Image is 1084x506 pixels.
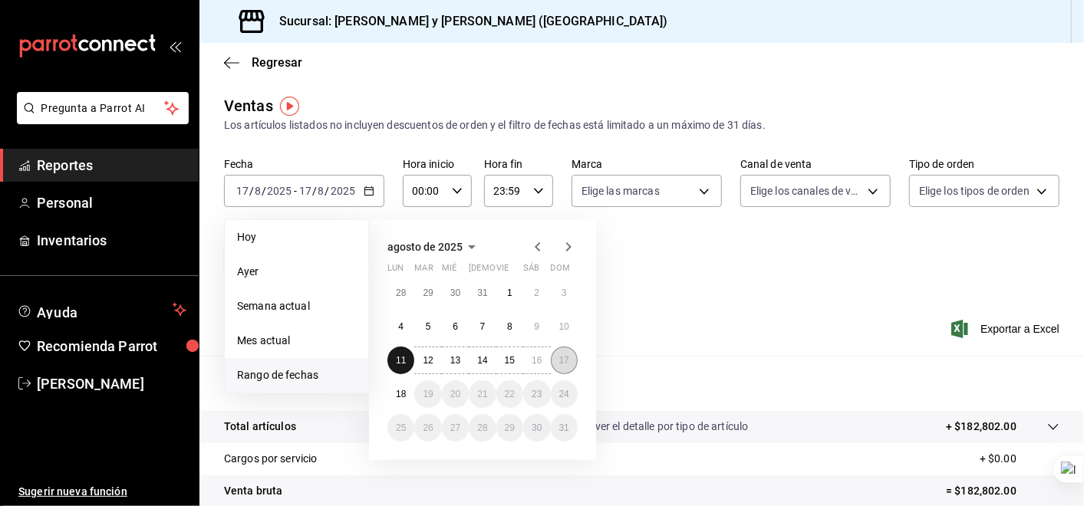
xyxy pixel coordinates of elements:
abbr: 24 de agosto de 2025 [559,389,569,399]
abbr: 27 de agosto de 2025 [450,422,460,433]
abbr: 31 de julio de 2025 [477,287,487,298]
span: / [249,185,254,197]
abbr: 21 de agosto de 2025 [477,389,487,399]
input: ---- [266,185,292,197]
span: Rango de fechas [237,367,356,383]
a: Pregunta a Parrot AI [11,111,189,127]
abbr: jueves [469,263,559,279]
abbr: sábado [523,263,539,279]
button: 24 de agosto de 2025 [551,380,578,408]
button: 15 de agosto de 2025 [496,347,523,374]
button: 10 de agosto de 2025 [551,313,578,340]
button: 1 de agosto de 2025 [496,279,523,307]
span: Sugerir nueva función [18,484,186,500]
span: Ayer [237,264,356,280]
button: 2 de agosto de 2025 [523,279,550,307]
abbr: miércoles [442,263,456,279]
abbr: 9 de agosto de 2025 [534,321,539,332]
abbr: 20 de agosto de 2025 [450,389,460,399]
button: 18 de agosto de 2025 [387,380,414,408]
span: Inventarios [37,230,186,251]
button: 19 de agosto de 2025 [414,380,441,408]
abbr: 31 de agosto de 2025 [559,422,569,433]
abbr: 22 de agosto de 2025 [505,389,515,399]
span: / [312,185,317,197]
button: 30 de agosto de 2025 [523,414,550,442]
abbr: 29 de julio de 2025 [423,287,433,298]
button: agosto de 2025 [387,238,481,256]
abbr: 14 de agosto de 2025 [477,355,487,366]
input: -- [236,185,249,197]
button: 21 de agosto de 2025 [469,380,496,408]
abbr: lunes [387,263,404,279]
p: + $0.00 [980,451,1059,467]
abbr: domingo [551,263,570,279]
abbr: 12 de agosto de 2025 [423,355,433,366]
button: 11 de agosto de 2025 [387,347,414,374]
span: / [325,185,330,197]
span: / [262,185,266,197]
span: Personal [37,192,186,213]
p: Cargos por servicio [224,451,318,467]
span: [PERSON_NAME] [37,373,186,394]
span: Reportes [37,155,186,176]
abbr: 18 de agosto de 2025 [396,389,406,399]
button: Exportar a Excel [954,320,1059,338]
button: 31 de agosto de 2025 [551,414,578,442]
label: Hora fin [484,159,553,170]
abbr: 4 de agosto de 2025 [398,321,404,332]
button: 29 de agosto de 2025 [496,414,523,442]
button: 30 de julio de 2025 [442,279,469,307]
abbr: 10 de agosto de 2025 [559,321,569,332]
abbr: 25 de agosto de 2025 [396,422,406,433]
abbr: 30 de agosto de 2025 [532,422,542,433]
abbr: 6 de agosto de 2025 [453,321,458,332]
abbr: 3 de agosto de 2025 [562,287,567,298]
p: + $182,802.00 [946,419,1016,435]
button: 13 de agosto de 2025 [442,347,469,374]
button: 3 de agosto de 2025 [551,279,578,307]
span: - [294,185,297,197]
span: Hoy [237,229,356,245]
button: 28 de julio de 2025 [387,279,414,307]
p: = $182,802.00 [946,483,1059,499]
button: 6 de agosto de 2025 [442,313,469,340]
p: Resumen [224,374,1059,393]
p: Venta bruta [224,483,282,499]
button: 7 de agosto de 2025 [469,313,496,340]
button: Pregunta a Parrot AI [17,92,189,124]
button: Regresar [224,55,302,70]
input: -- [254,185,262,197]
abbr: 15 de agosto de 2025 [505,355,515,366]
button: 25 de agosto de 2025 [387,414,414,442]
abbr: 17 de agosto de 2025 [559,355,569,366]
abbr: 11 de agosto de 2025 [396,355,406,366]
span: Recomienda Parrot [37,336,186,356]
abbr: 13 de agosto de 2025 [450,355,460,366]
span: Ayuda [37,301,166,319]
img: Tooltip marker [280,97,299,116]
span: Mes actual [237,333,356,349]
label: Fecha [224,159,384,170]
span: Elige los canales de venta [750,183,862,199]
button: 14 de agosto de 2025 [469,347,496,374]
button: 20 de agosto de 2025 [442,380,469,408]
span: Semana actual [237,298,356,314]
abbr: viernes [496,263,509,279]
label: Marca [572,159,722,170]
abbr: 30 de julio de 2025 [450,287,460,298]
abbr: 28 de julio de 2025 [396,287,406,298]
span: agosto de 2025 [387,241,463,253]
button: 23 de agosto de 2025 [523,380,550,408]
button: 5 de agosto de 2025 [414,313,441,340]
abbr: 29 de agosto de 2025 [505,422,515,433]
button: 31 de julio de 2025 [469,279,496,307]
div: Los artículos listados no incluyen descuentos de orden y el filtro de fechas está limitado a un m... [224,117,1059,133]
button: open_drawer_menu [169,40,181,52]
span: Pregunta a Parrot AI [41,100,165,117]
input: -- [298,185,312,197]
button: 12 de agosto de 2025 [414,347,441,374]
label: Hora inicio [403,159,472,170]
